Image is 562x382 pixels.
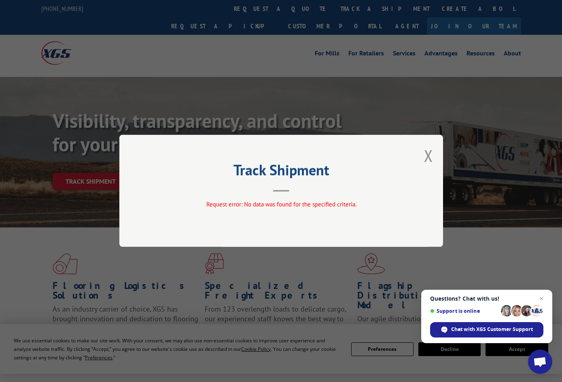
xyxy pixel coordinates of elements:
[430,295,543,302] span: Questions? Chat with us!
[424,145,433,166] button: Close modal
[528,350,552,374] div: Open chat
[537,294,546,303] span: Close chat
[160,164,403,180] h2: Track Shipment
[451,326,533,333] span: Chat with XGS Customer Support
[430,308,498,314] span: Support is online
[206,201,356,208] span: Request error: No data was found for the specified criteria.
[430,322,543,337] div: Chat with XGS Customer Support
